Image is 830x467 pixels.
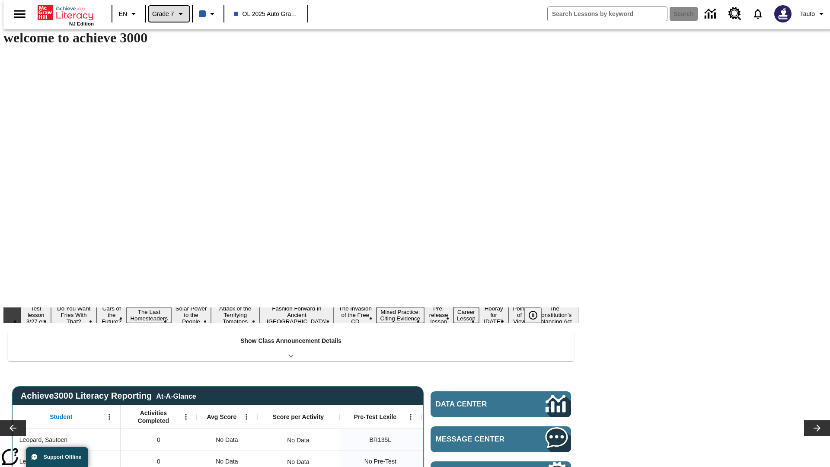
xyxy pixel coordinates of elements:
button: Slide 3 Cars of the Future? [96,304,127,326]
span: 0 [157,435,160,445]
button: Slide 13 Point of View [508,304,530,326]
button: Slide 2 Do You Want Fries With That? [51,304,96,326]
button: Lesson carousel, Next [804,420,830,436]
button: Language: EN, Select a language [115,6,143,22]
button: Slide 10 Pre-release lesson [424,304,453,326]
button: Open side menu [7,1,32,27]
div: No Data, Leopard, Sautoen [197,429,257,451]
div: Pause [524,307,550,323]
span: Avg Score [207,413,236,421]
span: Grade 7 [152,10,174,19]
button: Open Menu [179,410,192,423]
span: OL 2025 Auto Grade 7 [234,10,298,19]
span: NJ Edition [69,21,94,26]
button: Slide 8 The Invasion of the Free CD [334,304,377,326]
div: Home [38,3,94,26]
a: Data Center [699,2,723,26]
button: Select a new avatar [769,3,797,25]
button: Slide 7 Fashion Forward in Ancient Rome [259,304,334,326]
button: Grade: Grade 7, Select a grade [149,6,189,22]
a: Message Center [431,426,571,452]
span: Leopard, Sautoen [19,435,67,445]
button: Slide 6 Attack of the Terrifying Tomatoes [211,304,259,326]
span: Tauto [800,10,815,19]
span: EN [119,10,127,19]
button: Slide 11 Career Lesson [453,307,479,323]
button: Slide 5 Solar Power to the People [171,304,211,326]
a: Data Center [431,391,571,417]
a: Resource Center, Will open in new tab [723,2,747,26]
span: Activities Completed [125,409,182,425]
button: Open Menu [103,410,116,423]
input: search field [548,7,667,21]
span: Support Offline [44,454,81,460]
span: 0 [157,457,160,466]
a: Notifications [747,3,769,25]
span: Student [50,413,72,421]
button: Slide 1 Test lesson 3/27 en [21,304,51,326]
button: Pause [524,307,542,323]
span: No Data [211,431,242,449]
button: Slide 12 Hooray for Constitution Day! [479,304,509,326]
button: Slide 4 The Last Homesteaders [127,307,171,323]
span: Pre-Test Lexile [354,413,397,421]
button: Slide 14 The Constitution's Balancing Act [530,304,578,326]
button: Class color is navy. Change class color [195,6,221,22]
span: Score per Activity [273,413,324,421]
span: Data Center [436,400,517,409]
div: Show Class Announcement Details [8,331,574,361]
span: No Pre-Test, Leopard, Sautoes [364,457,396,466]
span: Beginning reader 135 Lexile, Leopard, Sautoen [370,435,392,445]
a: Home [38,4,94,21]
button: Open Menu [404,410,417,423]
span: Message Center [436,435,520,444]
img: Avatar [774,5,792,22]
div: No Data, Leopard, Sautoen [283,432,313,449]
span: Achieve3000 Literacy Reporting [21,391,196,401]
body: Maximum 600 characters Press Escape to exit toolbar Press Alt + F10 to reach toolbar [3,7,126,15]
button: Profile/Settings [797,6,830,22]
button: Slide 9 Mixed Practice: Citing Evidence [377,307,424,323]
p: Show Class Announcement Details [240,336,342,345]
h1: welcome to achieve 3000 [3,30,578,46]
div: 0, Leopard, Sautoen [121,429,197,451]
button: Support Offline [26,447,88,467]
button: Open Menu [240,410,253,423]
div: At-A-Glance [156,391,196,400]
